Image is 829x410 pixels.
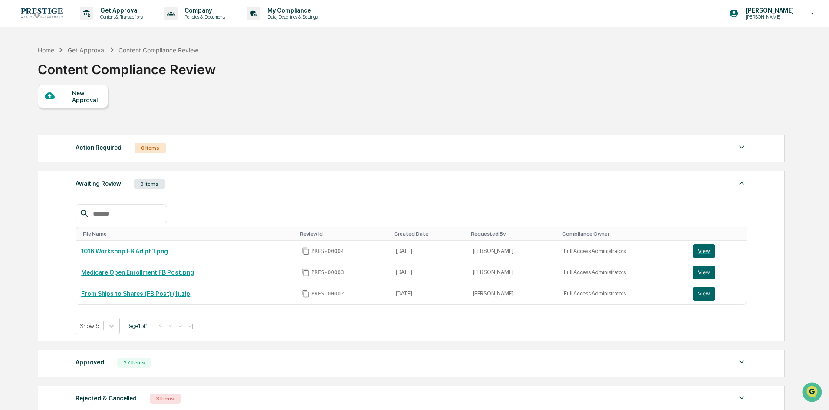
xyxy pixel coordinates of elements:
div: Content Compliance Review [38,55,216,77]
div: Action Required [76,142,122,153]
div: 0 Items [135,143,166,153]
button: Start new chat [148,69,158,79]
td: [PERSON_NAME] [467,241,559,262]
button: > [176,322,184,329]
div: Approved [76,357,104,368]
a: 🔎Data Lookup [5,122,58,138]
div: Toggle SortBy [300,231,387,237]
span: Pylon [86,147,105,154]
a: View [693,287,741,301]
iframe: Open customer support [801,381,825,405]
span: Copy Id [302,290,309,298]
div: Rejected & Cancelled [76,393,137,404]
div: Toggle SortBy [471,231,555,237]
td: [PERSON_NAME] [467,283,559,304]
div: 🗄️ [63,110,70,117]
div: 3 Items [150,394,181,404]
div: Content Compliance Review [118,46,198,54]
button: |< [155,322,164,329]
button: View [693,244,715,258]
img: logo [21,8,63,18]
img: caret [737,178,747,188]
a: Powered byPylon [61,147,105,154]
div: 🔎 [9,127,16,134]
span: Copy Id [302,269,309,276]
div: Toggle SortBy [694,231,743,237]
a: View [693,244,741,258]
div: 🖐️ [9,110,16,117]
img: caret [737,393,747,403]
a: From Ships to Shares (FB Post) (1).zip [81,290,190,297]
div: 3 Items [134,179,165,189]
td: [DATE] [391,283,467,304]
p: Get Approval [93,7,147,14]
div: Awaiting Review [76,178,121,189]
span: Copy Id [302,247,309,255]
p: My Compliance [260,7,322,14]
td: Full Access Administrators [559,241,688,262]
span: Preclearance [17,109,56,118]
span: PRES-00003 [311,269,344,276]
div: Toggle SortBy [394,231,464,237]
button: >| [186,322,196,329]
span: PRES-00004 [311,248,344,255]
img: caret [737,357,747,367]
button: < [166,322,174,329]
div: New Approval [72,89,101,103]
div: We're available if you need us! [30,75,110,82]
span: Data Lookup [17,126,55,134]
img: 1746055101610-c473b297-6a78-478c-a979-82029cc54cd1 [9,66,24,82]
td: Full Access Administrators [559,283,688,304]
div: Home [38,46,54,54]
div: Toggle SortBy [562,231,684,237]
p: Policies & Documents [178,14,230,20]
div: 27 Items [117,358,151,368]
p: Company [178,7,230,14]
div: Toggle SortBy [83,231,293,237]
p: [PERSON_NAME] [739,7,798,14]
p: How can we help? [9,18,158,32]
p: Data, Deadlines & Settings [260,14,322,20]
span: PRES-00002 [311,290,344,297]
td: [DATE] [391,262,467,283]
span: Attestations [72,109,108,118]
span: Page 1 of 1 [126,322,148,329]
td: Full Access Administrators [559,262,688,283]
img: caret [737,142,747,152]
a: 1016 Workshop FB Ad pt.1.png [81,248,168,255]
a: Medicare Open Enrollment FB Post.png [81,269,194,276]
a: 🗄️Attestations [59,106,111,121]
p: [PERSON_NAME] [739,14,798,20]
div: Get Approval [68,46,105,54]
button: View [693,266,715,279]
a: View [693,266,741,279]
div: Start new chat [30,66,142,75]
td: [PERSON_NAME] [467,262,559,283]
a: 🖐️Preclearance [5,106,59,121]
p: Content & Transactions [93,14,147,20]
td: [DATE] [391,241,467,262]
button: View [693,287,715,301]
